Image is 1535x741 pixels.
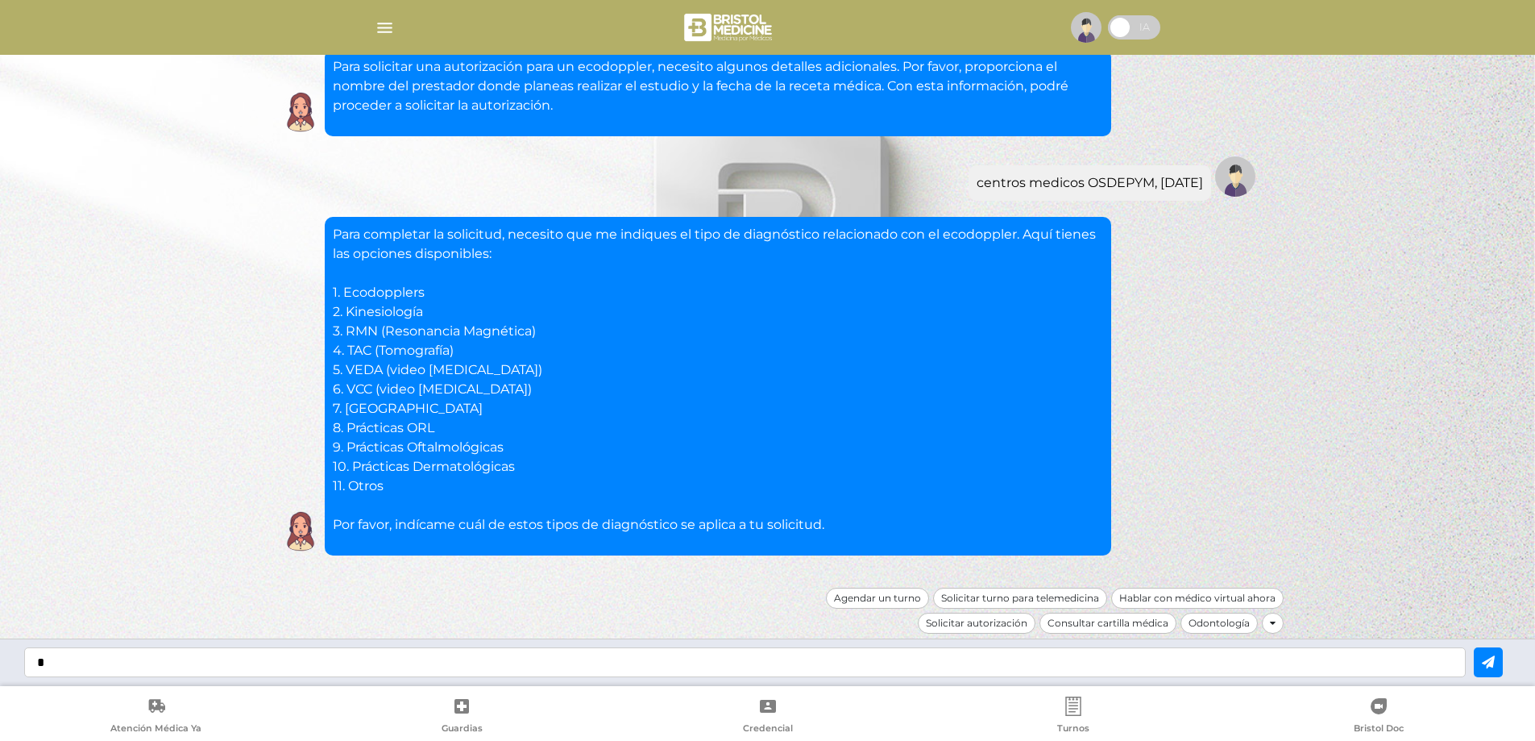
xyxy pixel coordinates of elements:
[375,18,395,38] img: Cober_menu-lines-white.svg
[110,722,201,737] span: Atención Médica Ya
[442,722,483,737] span: Guardias
[1354,722,1404,737] span: Bristol Doc
[333,57,1103,115] p: Para solicitar una autorización para un ecodoppler, necesito algunos detalles adicionales. Por fa...
[1215,156,1255,197] img: Tu imagen
[309,697,614,738] a: Guardias
[682,8,778,47] img: bristol-medicine-blanco.png
[743,722,793,737] span: Credencial
[615,697,920,738] a: Credencial
[1111,588,1284,609] div: Hablar con médico virtual ahora
[1057,722,1089,737] span: Turnos
[280,511,321,552] img: Cober IA
[920,697,1226,738] a: Turnos
[1226,697,1532,738] a: Bristol Doc
[1180,613,1258,634] div: Odontología
[826,588,929,609] div: Agendar un turno
[280,92,321,132] img: Cober IA
[1039,613,1176,634] div: Consultar cartilla médica
[933,588,1107,609] div: Solicitar turno para telemedicina
[333,225,1103,535] p: Para completar la solicitud, necesito que me indiques el tipo de diagnóstico relacionado con el e...
[977,173,1203,193] div: centros medicos OSDEPYM, [DATE]
[3,697,309,738] a: Atención Médica Ya
[918,613,1035,634] div: Solicitar autorización
[1071,12,1101,43] img: profile-placeholder.svg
